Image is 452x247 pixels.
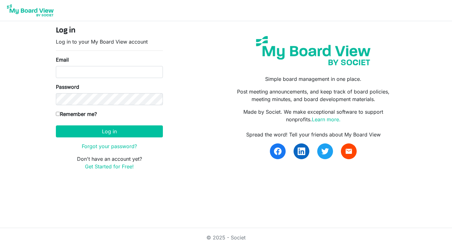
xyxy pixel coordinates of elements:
img: my-board-view-societ.svg [251,31,375,70]
input: Remember me? [56,112,60,116]
p: Log in to your My Board View account [56,38,163,45]
span: email [345,148,353,155]
a: email [341,143,357,159]
label: Password [56,83,79,91]
h4: Log in [56,26,163,35]
a: Forgot your password? [82,143,137,149]
img: twitter.svg [321,148,329,155]
img: linkedin.svg [298,148,305,155]
a: Get Started for Free! [85,163,134,170]
a: Learn more. [312,116,341,123]
p: Post meeting announcements, and keep track of board policies, meeting minutes, and board developm... [231,88,396,103]
button: Log in [56,125,163,137]
div: Spread the word! Tell your friends about My Board View [231,131,396,138]
p: Don't have an account yet? [56,155,163,170]
img: My Board View Logo [5,3,56,18]
label: Remember me? [56,110,97,118]
label: Email [56,56,69,63]
a: © 2025 - Societ [206,234,246,241]
p: Simple board management in one place. [231,75,396,83]
img: facebook.svg [274,148,282,155]
p: Made by Societ. We make exceptional software to support nonprofits. [231,108,396,123]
